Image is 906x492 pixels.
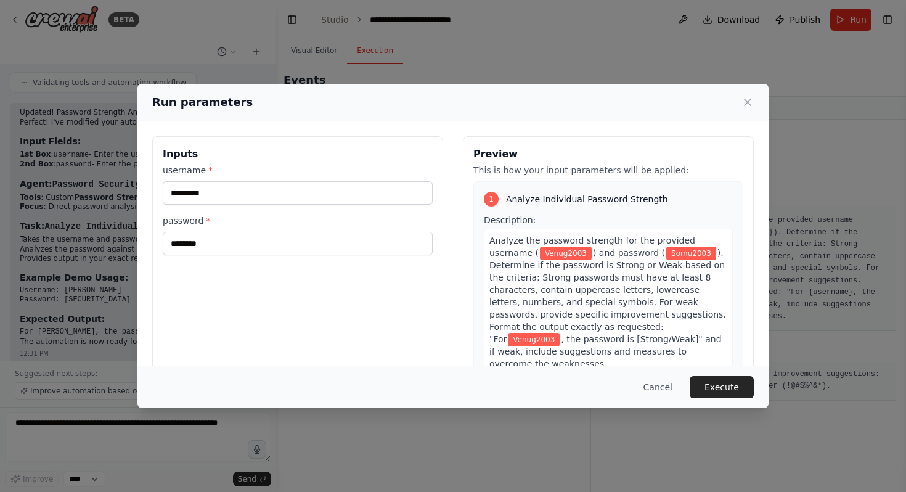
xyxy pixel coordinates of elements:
[484,215,536,225] span: Description:
[508,333,560,346] span: Variable: username
[634,376,682,398] button: Cancel
[489,248,726,344] span: ). Determine if the password is Strong or Weak based on the criteria: Strong passwords must have ...
[666,247,716,260] span: Variable: password
[473,147,743,162] h3: Preview
[593,248,665,258] span: ) and password (
[473,164,743,176] p: This is how your input parameters will be applied:
[540,247,592,260] span: Variable: username
[163,147,433,162] h3: Inputs
[163,164,433,176] label: username
[489,334,722,369] span: , the password is [Strong/Weak]" and if weak, include suggestions and measures to overcome the we...
[489,236,695,258] span: Analyze the password strength for the provided username (
[163,215,433,227] label: password
[690,376,754,398] button: Execute
[506,193,668,205] span: Analyze Individual Password Strength
[152,94,253,111] h2: Run parameters
[484,192,499,207] div: 1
